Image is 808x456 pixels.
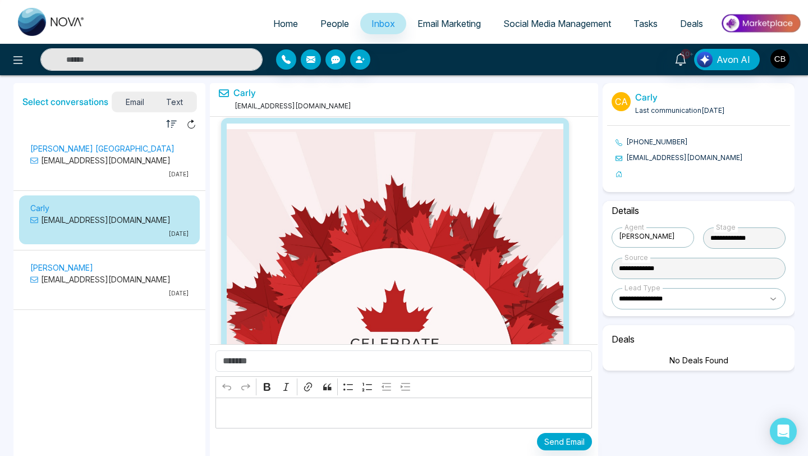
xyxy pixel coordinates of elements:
[607,330,790,349] h6: Deals
[309,13,360,34] a: People
[273,18,298,29] span: Home
[233,88,256,98] a: Carly
[607,201,790,221] h6: Details
[770,49,789,69] img: User Avatar
[155,94,195,110] span: Text
[607,354,790,366] div: No Deals Found
[232,102,351,110] span: [EMAIL_ADDRESS][DOMAIN_NAME]
[30,262,189,273] p: [PERSON_NAME]
[694,49,760,70] button: Avon AI
[622,283,663,293] div: Lead Type
[22,97,108,107] h5: Select conversations
[681,49,691,59] span: 10+
[612,92,631,111] p: Ca
[635,106,725,115] span: Last communication [DATE]
[30,170,189,179] p: [DATE]
[371,18,395,29] span: Inbox
[417,18,481,29] span: Email Marketing
[30,289,189,298] p: [DATE]
[622,253,650,263] div: Source
[616,153,790,163] li: [EMAIL_ADDRESS][DOMAIN_NAME]
[622,13,669,34] a: Tasks
[622,222,646,232] div: Agent
[669,13,714,34] a: Deals
[215,398,592,428] div: Editor editing area: main
[215,376,592,398] div: Editor toolbar
[770,418,797,445] div: Open Intercom Messenger
[262,13,309,34] a: Home
[612,227,694,248] div: [PERSON_NAME]
[537,433,592,450] button: Send Email
[30,154,189,166] p: [EMAIL_ADDRESS][DOMAIN_NAME]
[30,202,189,214] p: Carly
[680,18,703,29] span: Deals
[667,49,694,69] a: 10+
[503,18,611,29] span: Social Media Management
[320,18,349,29] span: People
[616,137,790,147] li: [PHONE_NUMBER]
[697,52,713,67] img: Lead Flow
[492,13,622,34] a: Social Media Management
[30,143,189,154] p: [PERSON_NAME] [GEOGRAPHIC_DATA]
[635,92,658,103] a: Carly
[714,222,738,232] div: Stage
[633,18,658,29] span: Tasks
[406,13,492,34] a: Email Marketing
[18,8,85,36] img: Nova CRM Logo
[717,53,750,66] span: Avon AI
[30,273,189,285] p: [EMAIL_ADDRESS][DOMAIN_NAME]
[720,11,801,36] img: Market-place.gif
[30,230,189,238] p: [DATE]
[360,13,406,34] a: Inbox
[114,94,155,110] span: Email
[30,214,189,226] p: [EMAIL_ADDRESS][DOMAIN_NAME]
